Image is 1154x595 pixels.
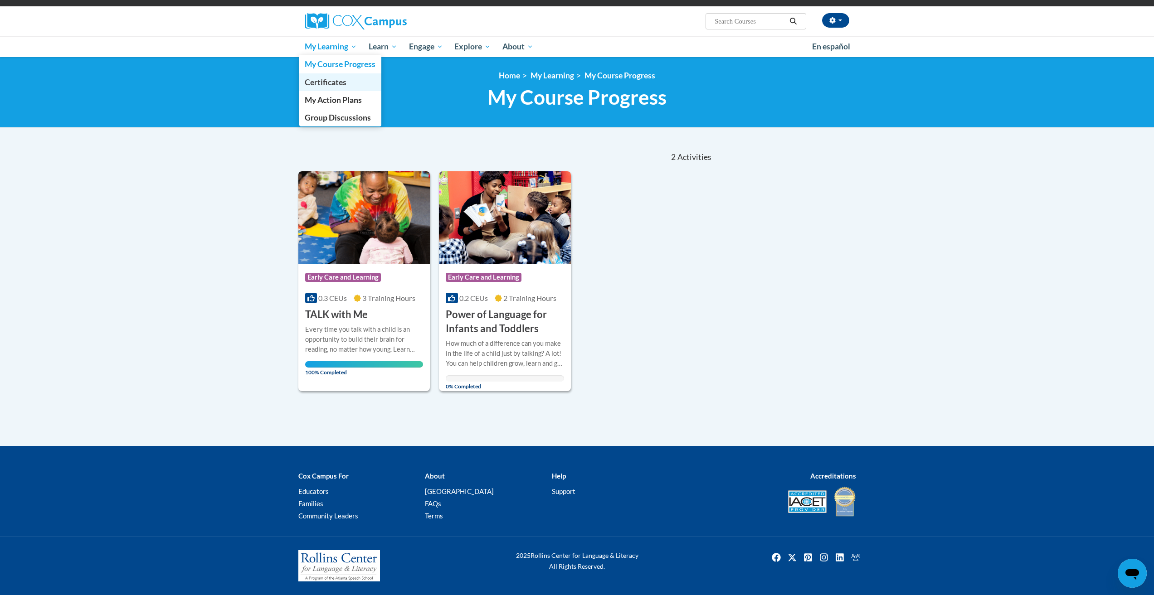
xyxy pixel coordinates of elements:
span: My Course Progress [305,59,375,69]
img: Facebook icon [769,550,784,565]
a: Facebook [769,550,784,565]
span: 2025 [516,551,531,559]
a: Certificates [299,73,382,91]
span: 3 Training Hours [362,294,415,302]
b: Cox Campus For [298,472,349,480]
img: Course Logo [298,171,430,264]
span: Certificates [305,77,346,87]
a: Families [298,499,323,508]
div: Main menu [292,36,863,57]
a: Twitter [785,550,799,565]
a: Home [499,71,520,80]
span: 0.3 CEUs [318,294,347,302]
img: Instagram icon [817,550,831,565]
b: Accreditations [810,472,856,480]
span: 0.2 CEUs [459,294,488,302]
img: Facebook group icon [848,550,863,565]
a: My Course Progress [299,55,382,73]
img: Accredited IACET® Provider [788,490,827,513]
iframe: Button to launch messaging window [1118,559,1147,588]
a: My Course Progress [584,71,655,80]
a: Facebook Group [848,550,863,565]
button: Search [786,16,800,27]
div: How much of a difference can you make in the life of a child just by talking? A lot! You can help... [446,339,564,368]
a: Support [552,487,575,495]
button: Account Settings [822,13,849,28]
a: FAQs [425,499,441,508]
span: Learn [369,41,397,52]
span: Early Care and Learning [305,273,381,282]
span: My Learning [305,41,357,52]
span: En español [812,42,850,51]
span: My Action Plans [305,95,362,105]
h3: Power of Language for Infants and Toddlers [446,308,564,336]
span: Early Care and Learning [446,273,521,282]
b: Help [552,472,566,480]
a: [GEOGRAPHIC_DATA] [425,487,494,495]
div: Every time you talk with a child is an opportunity to build their brain for reading, no matter ho... [305,324,424,354]
a: Community Leaders [298,512,358,520]
a: Linkedin [833,550,847,565]
span: Activities [677,152,711,162]
div: Rollins Center for Language & Literacy All Rights Reserved. [482,550,672,572]
h3: TALK with Me [305,308,368,322]
a: Course LogoEarly Care and Learning0.3 CEUs3 Training Hours TALK with MeEvery time you talk with a... [298,171,430,391]
a: Engage [403,36,449,57]
a: En español [806,37,856,56]
a: Group Discussions [299,109,382,126]
a: About [497,36,539,57]
img: Twitter icon [785,550,799,565]
input: Search Courses [714,16,786,27]
a: Explore [448,36,497,57]
span: Group Discussions [305,113,371,122]
b: About [425,472,445,480]
a: Educators [298,487,329,495]
a: Terms [425,512,443,520]
span: Explore [454,41,491,52]
img: Rollins Center for Language & Literacy - A Program of the Atlanta Speech School [298,550,380,582]
img: IDA® Accredited [833,486,856,518]
img: Cox Campus [305,13,407,29]
span: 2 [671,152,676,162]
a: Pinterest [801,550,815,565]
a: My Learning [531,71,574,80]
img: LinkedIn icon [833,550,847,565]
img: Course Logo [439,171,571,264]
a: Cox Campus [305,13,477,29]
a: Course LogoEarly Care and Learning0.2 CEUs2 Training Hours Power of Language for Infants and Todd... [439,171,571,391]
span: 100% Completed [305,361,424,376]
span: 2 Training Hours [503,294,556,302]
img: Pinterest icon [801,550,815,565]
span: My Course Progress [487,85,667,109]
div: Your progress [305,361,424,368]
a: My Learning [299,36,363,57]
a: My Action Plans [299,91,382,109]
span: About [502,41,533,52]
a: Instagram [817,550,831,565]
a: Learn [363,36,403,57]
span: Engage [409,41,443,52]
